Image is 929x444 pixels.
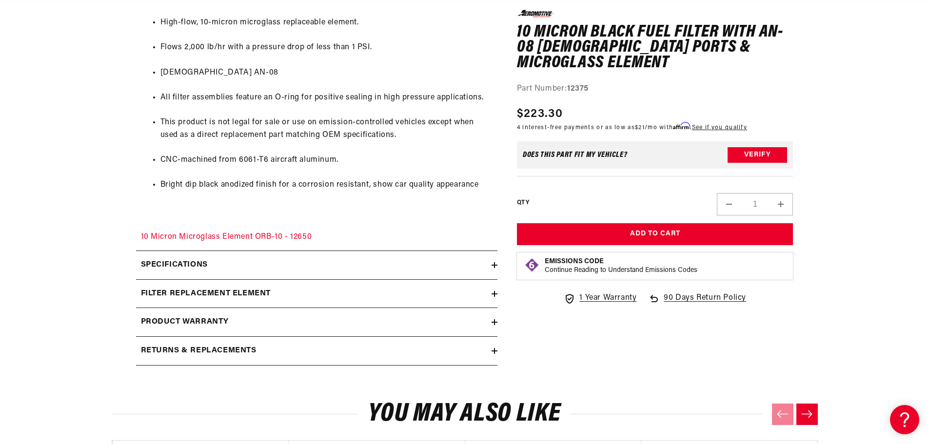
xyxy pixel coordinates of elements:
[160,92,493,104] li: All filter assemblies feature an O-ring for positive sealing in high pressure applications.
[545,257,697,275] button: Emissions CodeContinue Reading to Understand Emissions Codes
[136,308,497,336] summary: Product warranty
[648,292,746,314] a: 90 Days Return Policy
[524,257,540,273] img: Emissions code
[141,259,208,271] h2: Specifications
[160,116,493,141] li: This product is not legal for sale or use on emission-controlled vehicles except when used as a d...
[141,316,229,328] h2: Product warranty
[517,105,563,122] span: $223.30
[136,337,497,365] summary: Returns & replacements
[523,151,628,159] div: Does This part fit My vehicle?
[141,288,271,300] h2: filter replacement element
[160,67,493,79] li: [DEMOGRAPHIC_DATA] AN-08
[517,24,793,71] h1: 10 Micron Black Fuel Filter with AN-08 [DEMOGRAPHIC_DATA] Ports & Microglass Element
[772,404,793,425] button: Previous slide
[160,154,493,167] li: CNC-machined from 6061-T6 aircraft aluminum.
[545,258,604,265] strong: Emissions Code
[141,345,257,357] h2: Returns & replacements
[160,41,493,54] li: Flows 2,000 lb/hr with a pressure drop of less than 1 PSI.
[136,251,497,279] summary: Specifications
[112,403,818,425] h2: You may also like
[517,83,793,96] div: Part Number:
[517,223,793,245] button: Add to Cart
[160,179,493,192] li: Bright dip black anodized finish for a corrosion resistant, show car quality appearance
[517,199,529,207] label: QTY
[664,292,746,314] span: 90 Days Return Policy
[160,17,493,29] li: High-flow, 10-micron microglass replaceable element.
[635,124,645,130] span: $21
[567,85,589,93] strong: 12375
[141,233,312,241] a: 10 Micron Microglass Element ORB-10 - 12650
[136,280,497,308] summary: filter replacement element
[579,292,636,305] span: 1 Year Warranty
[564,292,636,305] a: 1 Year Warranty
[692,124,747,130] a: See if you qualify - Learn more about Affirm Financing (opens in modal)
[517,122,747,132] p: 4 interest-free payments or as low as /mo with .
[796,404,818,425] button: Next slide
[728,147,787,163] button: Verify
[545,266,697,275] p: Continue Reading to Understand Emissions Codes
[673,122,690,129] span: Affirm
